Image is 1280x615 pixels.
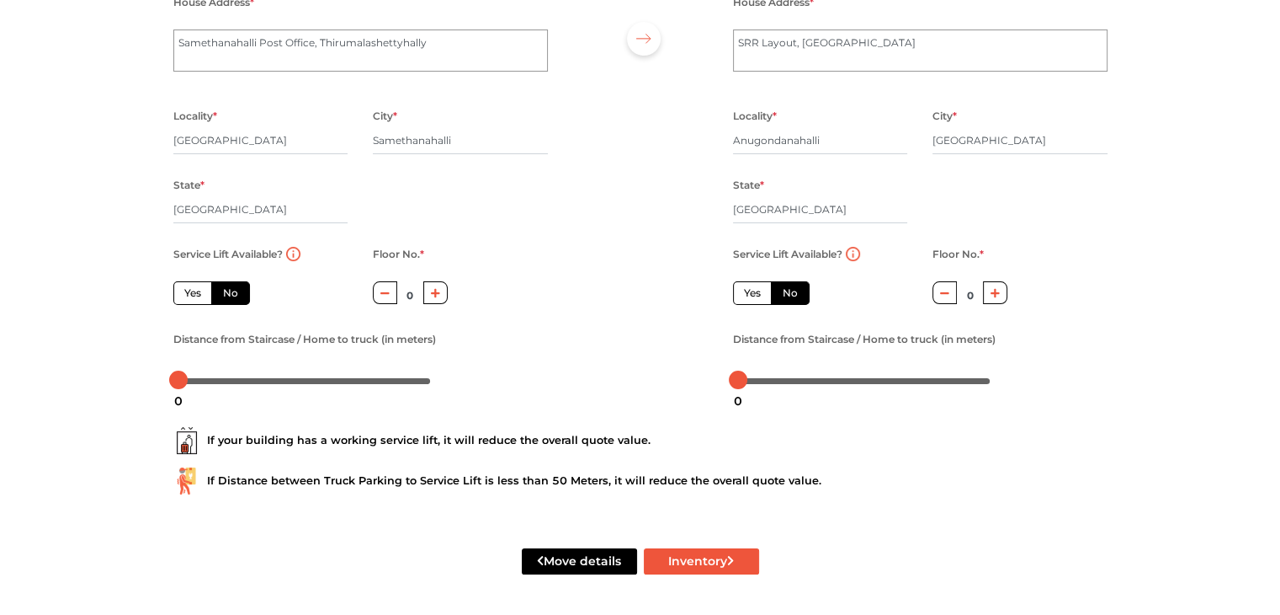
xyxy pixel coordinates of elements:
[727,387,749,415] div: 0
[173,427,200,454] img: ...
[733,281,772,305] label: Yes
[173,468,1107,495] div: If Distance between Truck Parking to Service Lift is less than 50 Meters, it will reduce the over...
[932,243,984,265] label: Floor No.
[932,105,957,127] label: City
[173,243,283,265] label: Service Lift Available?
[733,329,996,350] label: Distance from Staircase / Home to truck (in meters)
[644,548,759,575] button: Inventory
[733,174,764,196] label: State
[733,29,1107,72] textarea: SRR Layout, [GEOGRAPHIC_DATA]
[373,243,424,265] label: Floor No.
[211,281,250,305] label: No
[373,105,397,127] label: City
[173,105,217,127] label: Locality
[173,281,212,305] label: Yes
[173,29,548,72] textarea: Samethanahalli Post Office, Thirumalashettyhally
[733,105,777,127] label: Locality
[173,174,204,196] label: State
[173,329,436,350] label: Distance from Staircase / Home to truck (in meters)
[173,468,200,495] img: ...
[173,427,1107,454] div: If your building has a working service lift, it will reduce the overall quote value.
[771,281,810,305] label: No
[522,548,637,575] button: Move details
[167,387,189,415] div: 0
[733,243,842,265] label: Service Lift Available?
